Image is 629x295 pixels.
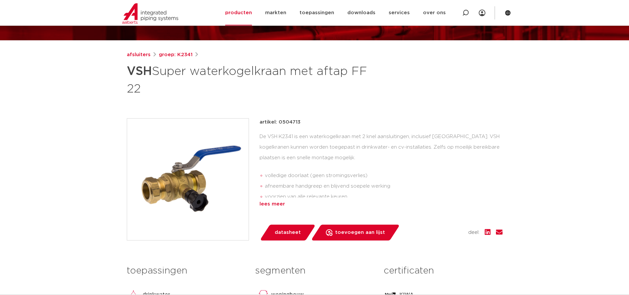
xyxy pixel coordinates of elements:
h3: segmenten [255,264,374,277]
h3: certificaten [384,264,502,277]
img: Product Image for VSH Super waterkogelkraan met aftap FF 22 [127,119,249,240]
a: datasheet [260,225,316,240]
strong: VSH [127,65,152,77]
div: lees meer [260,200,503,208]
p: artikel: 0504713 [260,118,300,126]
a: afsluiters [127,51,151,59]
span: deel: [468,229,479,237]
div: De VSH K2341 is een waterkogelkraan met 2 knel aansluitingen, inclusief [GEOGRAPHIC_DATA]. VSH ko... [260,131,503,198]
li: volledige doorlaat (geen stromingsverlies) [265,170,503,181]
h3: toepassingen [127,264,245,277]
h1: Super waterkogelkraan met aftap FF 22 [127,61,375,97]
span: toevoegen aan lijst [335,227,385,238]
span: datasheet [275,227,301,238]
li: afneembare handgreep en blijvend soepele werking [265,181,503,192]
a: groep: K2341 [159,51,192,59]
li: voorzien van alle relevante keuren [265,192,503,202]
